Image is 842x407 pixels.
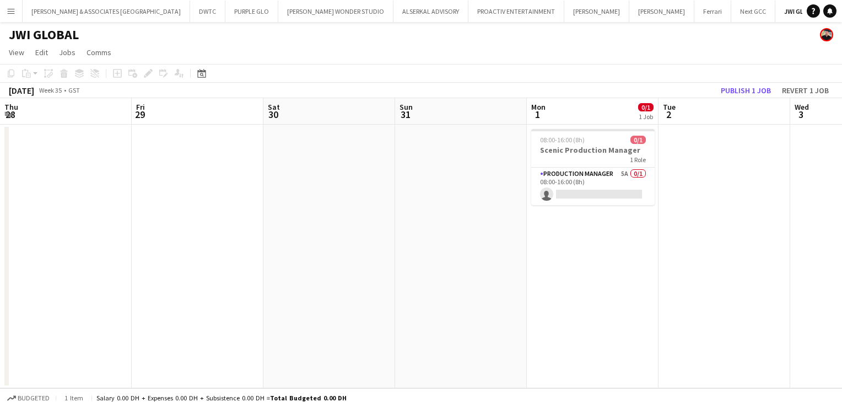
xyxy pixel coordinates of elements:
a: Edit [31,45,52,60]
button: ALSERKAL ADVISORY [393,1,468,22]
button: [PERSON_NAME] WONDER STUDIO [278,1,393,22]
button: PURPLE GLO [225,1,278,22]
span: Thu [4,102,18,112]
a: Jobs [55,45,80,60]
span: Tue [663,102,676,112]
button: Publish 1 job [716,83,775,98]
span: Sat [268,102,280,112]
span: View [9,47,24,57]
div: GST [68,86,80,94]
span: 0/1 [638,103,654,111]
span: 29 [134,108,145,121]
button: Ferrari [694,1,731,22]
button: Revert 1 job [778,83,833,98]
span: Budgeted [18,394,50,402]
span: Sun [400,102,413,112]
button: [PERSON_NAME] [629,1,694,22]
span: 3 [793,108,809,121]
span: Fri [136,102,145,112]
span: Wed [795,102,809,112]
button: JWI GLOBAL [775,1,829,22]
app-job-card: 08:00-16:00 (8h)0/1Scenic Production Manager1 RoleProduction Manager5A0/108:00-16:00 (8h) [531,129,655,205]
span: Week 35 [36,86,64,94]
app-card-role: Production Manager5A0/108:00-16:00 (8h) [531,168,655,205]
span: Edit [35,47,48,57]
button: DWTC [190,1,225,22]
button: [PERSON_NAME] [564,1,629,22]
a: View [4,45,29,60]
span: 1 Role [630,156,646,164]
span: Comms [87,47,111,57]
span: 31 [398,108,413,121]
span: 28 [3,108,18,121]
div: 1 Job [639,113,653,121]
a: Comms [82,45,116,60]
button: Next GCC [731,1,775,22]
div: Salary 0.00 DH + Expenses 0.00 DH + Subsistence 0.00 DH = [96,394,347,402]
app-user-avatar: Glenn Lloyd [820,28,833,41]
button: [PERSON_NAME] & ASSOCIATES [GEOGRAPHIC_DATA] [23,1,190,22]
h1: JWI GLOBAL [9,26,79,43]
span: 0/1 [630,136,646,144]
span: 08:00-16:00 (8h) [540,136,585,144]
div: [DATE] [9,85,34,96]
h3: Scenic Production Manager [531,145,655,155]
button: Budgeted [6,392,51,404]
span: Mon [531,102,546,112]
button: PROACTIV ENTERTAINMENT [468,1,564,22]
span: 2 [661,108,676,121]
span: Total Budgeted 0.00 DH [270,394,347,402]
span: 1 [530,108,546,121]
span: 1 item [61,394,87,402]
span: 30 [266,108,280,121]
span: Jobs [59,47,75,57]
